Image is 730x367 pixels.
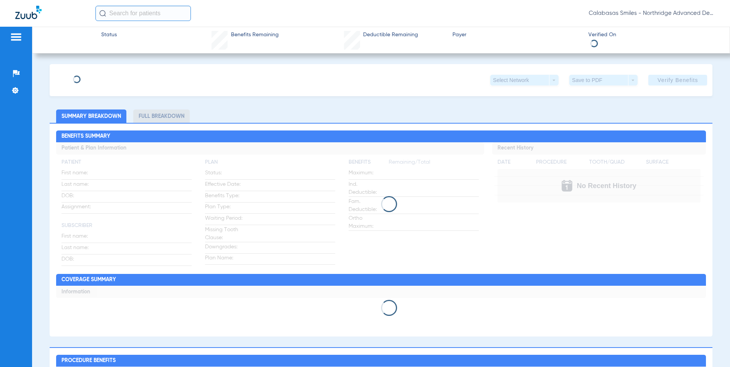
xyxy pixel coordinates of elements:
[101,31,117,39] span: Status
[231,31,279,39] span: Benefits Remaining
[452,31,582,39] span: Payer
[99,10,106,17] img: Search Icon
[133,109,190,123] li: Full Breakdown
[56,130,706,143] h2: Benefits Summary
[95,6,191,21] input: Search for patients
[56,109,126,123] li: Summary Breakdown
[589,10,715,17] span: Calabasas Smiles - Northridge Advanced Dentistry
[588,31,718,39] span: Verified On
[56,355,706,367] h2: Procedure Benefits
[10,32,22,42] img: hamburger-icon
[15,6,42,19] img: Zuub Logo
[363,31,418,39] span: Deductible Remaining
[56,274,706,286] h2: Coverage Summary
